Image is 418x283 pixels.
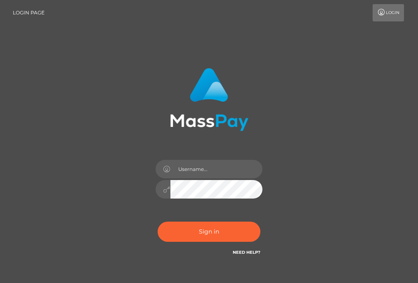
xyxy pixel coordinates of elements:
[158,222,261,242] button: Sign in
[373,4,404,21] a: Login
[170,160,263,178] input: Username...
[170,68,248,131] img: MassPay Login
[13,4,45,21] a: Login Page
[233,250,260,255] a: Need Help?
